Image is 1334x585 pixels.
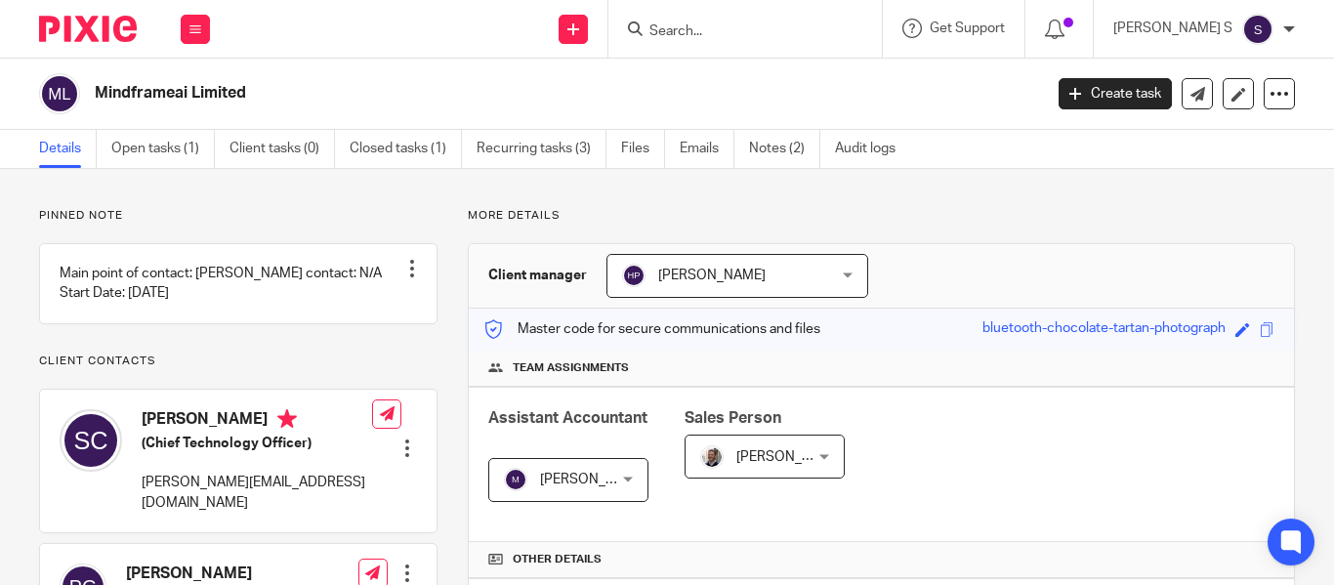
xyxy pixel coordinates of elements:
p: Pinned note [39,208,438,224]
h2: Mindframeai Limited [95,83,843,104]
img: svg%3E [1242,14,1273,45]
a: Open tasks (1) [111,130,215,168]
a: Create task [1059,78,1172,109]
h3: Client manager [488,266,587,285]
a: Details [39,130,97,168]
span: Team assignments [513,360,629,376]
p: [PERSON_NAME] S [1113,19,1232,38]
h4: [PERSON_NAME] [126,564,349,584]
img: Matt%20Circle.png [700,445,724,469]
span: Sales Person [685,410,781,426]
i: Primary [277,409,297,429]
span: [PERSON_NAME] [736,450,844,464]
a: Client tasks (0) [229,130,335,168]
img: Pixie [39,16,137,42]
span: Other details [513,552,602,567]
img: svg%3E [504,468,527,491]
input: Search [647,23,823,41]
p: More details [468,208,1295,224]
p: Client contacts [39,354,438,369]
span: Get Support [930,21,1005,35]
div: bluetooth-chocolate-tartan-photograph [982,318,1226,341]
a: Closed tasks (1) [350,130,462,168]
a: Files [621,130,665,168]
a: Recurring tasks (3) [477,130,606,168]
h4: [PERSON_NAME] [142,409,372,434]
span: Assistant Accountant [488,410,647,426]
img: svg%3E [39,73,80,114]
p: Master code for secure communications and files [483,319,820,339]
h5: (Chief Technology Officer) [142,434,372,453]
a: Audit logs [835,130,910,168]
img: svg%3E [60,409,122,472]
a: Notes (2) [749,130,820,168]
a: Emails [680,130,734,168]
span: [PERSON_NAME] [658,269,766,282]
img: svg%3E [622,264,646,287]
span: [PERSON_NAME] [540,473,647,486]
p: [PERSON_NAME][EMAIL_ADDRESS][DOMAIN_NAME] [142,473,372,513]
